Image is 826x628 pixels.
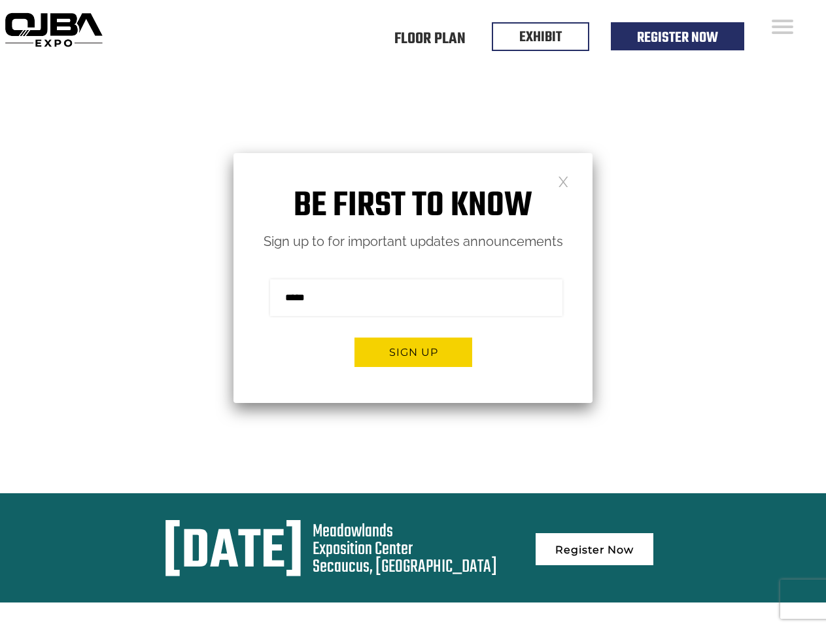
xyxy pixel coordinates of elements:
[163,523,303,583] div: [DATE]
[637,27,718,49] a: Register Now
[519,26,562,48] a: EXHIBIT
[536,533,653,565] a: Register Now
[354,338,472,367] button: Sign up
[233,186,593,227] h1: Be first to know
[313,523,497,576] div: Meadowlands Exposition Center Secaucus, [GEOGRAPHIC_DATA]
[233,230,593,253] p: Sign up to for important updates announcements
[558,175,569,186] a: Close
